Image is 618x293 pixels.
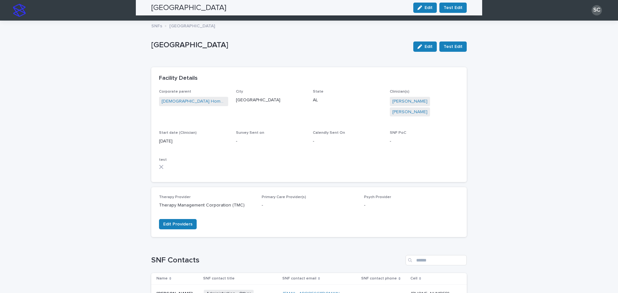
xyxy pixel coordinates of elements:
p: Name [156,275,168,282]
p: [GEOGRAPHIC_DATA] [151,41,408,50]
button: Edit Providers [159,219,197,229]
span: Calendly Sent On [313,131,345,135]
div: SC [592,5,602,15]
span: Edit [425,44,433,49]
span: Survey Sent on [236,131,264,135]
h2: Facility Details [159,75,198,82]
p: SNF contact title [203,275,235,282]
p: - [262,202,357,209]
span: City [236,90,243,94]
h1: SNF Contacts [151,256,403,265]
span: Start date (Clinician) [159,131,197,135]
p: Therapy Management Corporation (TMC) [159,202,254,209]
p: - [236,138,305,145]
p: SNFs [151,22,162,29]
p: SNF contact phone [361,275,397,282]
button: Test Edit [439,41,467,52]
button: Edit [413,41,437,52]
span: Therapy Provider [159,195,191,199]
p: [GEOGRAPHIC_DATA] [236,97,305,104]
span: State [313,90,323,94]
span: Primary Care Provider(s) [262,195,306,199]
img: stacker-logo-s-only.png [13,4,26,17]
span: Psych Provider [364,195,391,199]
a: [PERSON_NAME] [392,98,427,105]
p: - [390,138,459,145]
span: Corporate parent [159,90,191,94]
p: SNF contact email [282,275,316,282]
p: [DATE] [159,138,228,145]
span: Clinician(s) [390,90,409,94]
a: [PERSON_NAME] [392,109,427,115]
span: Edit Providers [163,221,192,227]
span: SNF PoC [390,131,406,135]
p: - [313,138,382,145]
p: - [364,202,459,209]
input: Search [406,255,467,265]
p: Cell [410,275,417,282]
p: AL [313,97,382,104]
p: [GEOGRAPHIC_DATA] [169,22,215,29]
span: Test Edit [444,43,463,50]
span: test [159,158,167,162]
a: [DEMOGRAPHIC_DATA] Homes of [US_STATE] & [GEOGRAPHIC_DATA][US_STATE] [162,98,226,105]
